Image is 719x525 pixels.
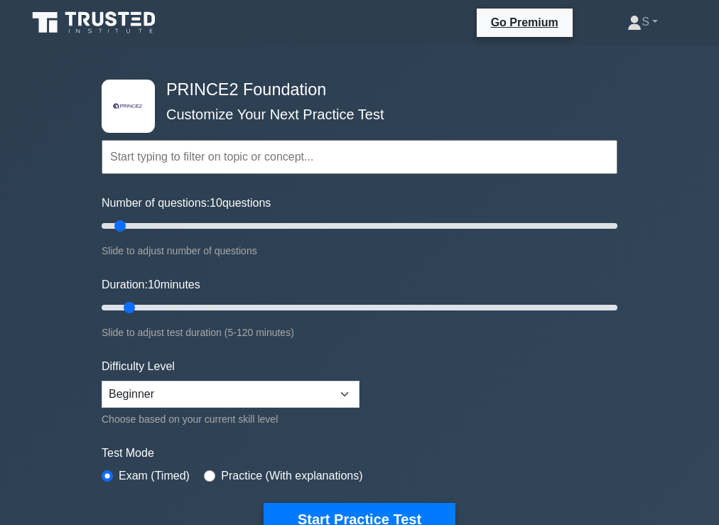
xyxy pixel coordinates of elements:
div: Slide to adjust test duration (5-120 minutes) [102,324,617,341]
label: Exam (Timed) [119,467,190,485]
label: Duration: minutes [102,276,200,293]
h4: PRINCE2 Foundation [161,80,548,99]
a: Go Premium [482,13,567,31]
span: 10 [148,278,161,291]
label: Test Mode [102,445,617,462]
label: Number of questions: questions [102,195,271,212]
div: Choose based on your current skill level [102,411,359,428]
input: Start typing to filter on topic or concept... [102,140,617,174]
label: Difficulty Level [102,358,175,375]
label: Practice (With explanations) [221,467,362,485]
a: S [593,8,692,36]
span: 10 [210,197,222,209]
div: Slide to adjust number of questions [102,242,617,259]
